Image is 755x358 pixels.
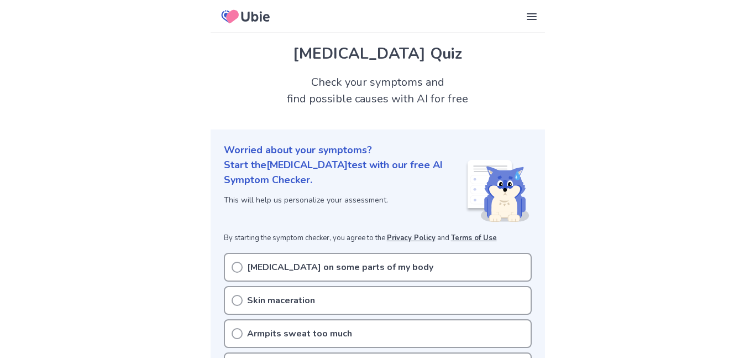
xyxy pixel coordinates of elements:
[451,233,497,243] a: Terms of Use
[247,294,315,307] p: Skin maceration
[465,160,529,222] img: Shiba
[224,42,532,65] h1: [MEDICAL_DATA] Quiz
[247,261,433,274] p: [MEDICAL_DATA] on some parts of my body
[224,194,465,206] p: This will help us personalize your assessment.
[224,233,532,244] p: By starting the symptom checker, you agree to the and
[247,327,352,340] p: Armpits sweat too much
[224,158,465,188] p: Start the [MEDICAL_DATA] test with our free AI Symptom Checker.
[387,233,436,243] a: Privacy Policy
[211,74,545,107] h2: Check your symptoms and find possible causes with AI for free
[224,143,532,158] p: Worried about your symptoms?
